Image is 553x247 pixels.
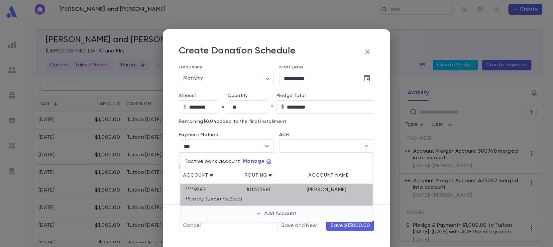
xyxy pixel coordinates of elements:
button: Add Account [253,208,300,219]
div: [PERSON_NAME] [307,184,367,193]
span: Routing # [245,173,272,178]
span: Account Name [308,173,348,178]
p: Manage [243,158,265,165]
div: ****9587101205681[PERSON_NAME]Primary tuition method [180,184,373,206]
p: Primary tuition method [186,196,367,203]
button: Manage [240,158,272,165]
div: 101205681 [246,184,307,193]
span: Account # [180,173,213,178]
p: 1 active bank account [186,158,240,165]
